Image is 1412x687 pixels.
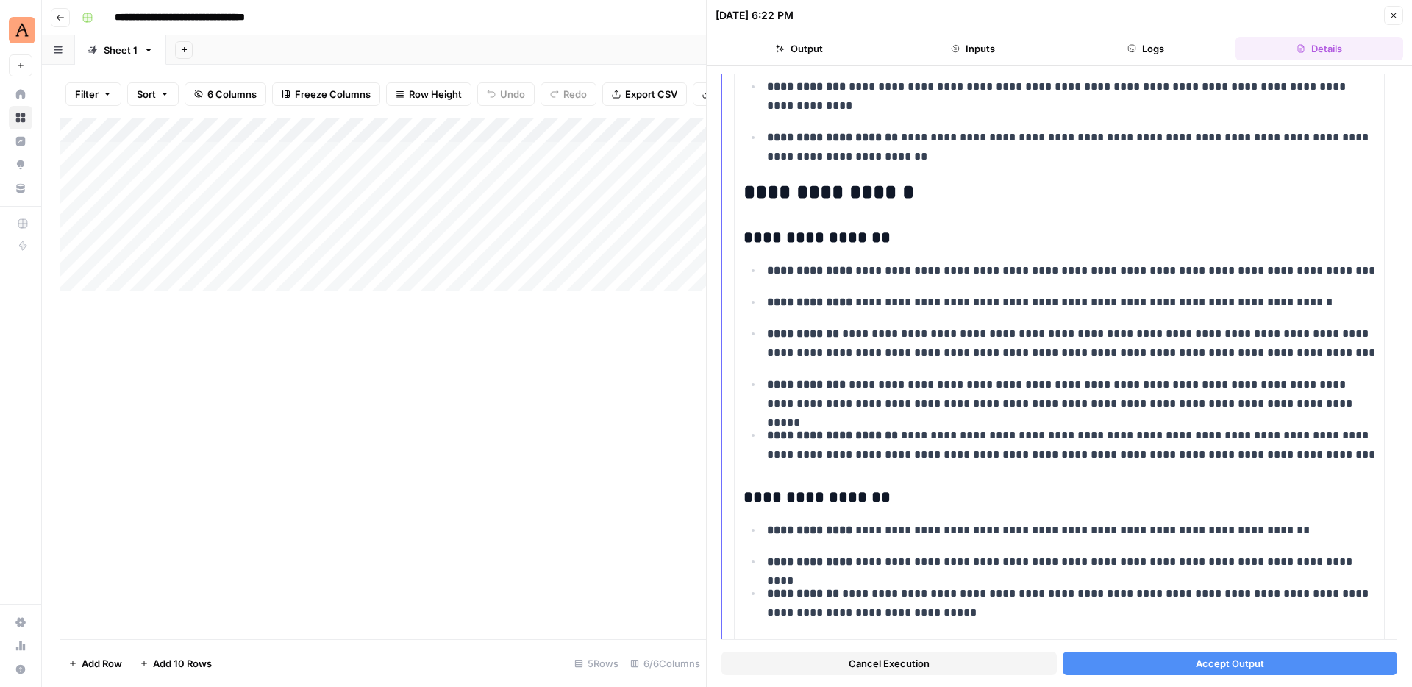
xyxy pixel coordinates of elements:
[131,652,221,675] button: Add 10 Rows
[563,87,587,102] span: Redo
[272,82,380,106] button: Freeze Columns
[541,82,596,106] button: Redo
[9,106,32,129] a: Browse
[1063,37,1230,60] button: Logs
[207,87,257,102] span: 6 Columns
[889,37,1057,60] button: Inputs
[75,87,99,102] span: Filter
[849,656,930,671] span: Cancel Execution
[137,87,156,102] span: Sort
[153,656,212,671] span: Add 10 Rows
[624,652,706,675] div: 6/6 Columns
[9,17,35,43] img: Animalz Logo
[295,87,371,102] span: Freeze Columns
[721,652,1057,675] button: Cancel Execution
[60,652,131,675] button: Add Row
[602,82,687,106] button: Export CSV
[500,87,525,102] span: Undo
[409,87,462,102] span: Row Height
[9,658,32,681] button: Help + Support
[625,87,677,102] span: Export CSV
[716,8,794,23] div: [DATE] 6:22 PM
[716,37,883,60] button: Output
[1235,37,1403,60] button: Details
[9,634,32,658] a: Usage
[185,82,266,106] button: 6 Columns
[9,177,32,200] a: Your Data
[1196,656,1264,671] span: Accept Output
[9,129,32,153] a: Insights
[127,82,179,106] button: Sort
[9,611,32,634] a: Settings
[386,82,471,106] button: Row Height
[75,35,166,65] a: Sheet 1
[9,82,32,106] a: Home
[65,82,121,106] button: Filter
[82,656,122,671] span: Add Row
[9,153,32,177] a: Opportunities
[9,12,32,49] button: Workspace: Animalz
[104,43,138,57] div: Sheet 1
[568,652,624,675] div: 5 Rows
[477,82,535,106] button: Undo
[1063,652,1398,675] button: Accept Output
